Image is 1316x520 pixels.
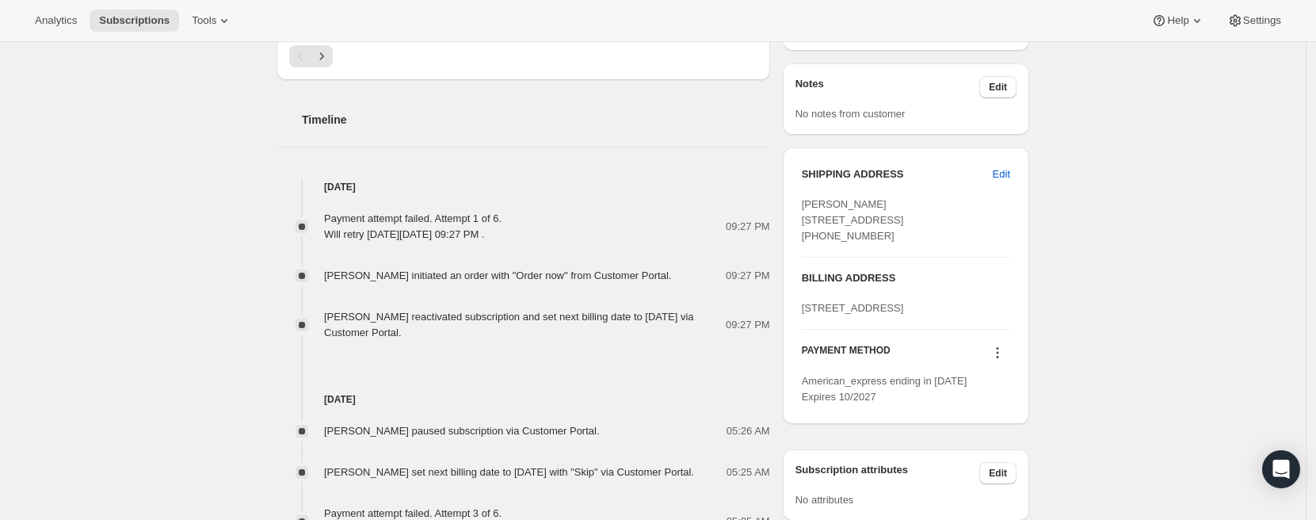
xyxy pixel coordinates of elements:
span: Help [1167,14,1188,27]
span: 05:25 AM [727,465,770,480]
h3: Subscription attributes [795,462,980,484]
nav: Pagination [289,45,757,67]
span: Edit [989,81,1007,94]
span: Subscriptions [99,14,170,27]
h3: Notes [795,76,980,98]
span: Analytics [35,14,77,27]
h2: Timeline [302,112,770,128]
button: Help [1142,10,1214,32]
span: Edit [993,166,1010,182]
span: Tools [192,14,216,27]
span: No notes from customer [795,108,906,120]
h3: BILLING ADDRESS [802,270,1010,286]
span: 09:27 PM [726,268,770,284]
span: 05:26 AM [727,423,770,439]
button: Edit [983,162,1020,187]
h4: [DATE] [277,179,770,195]
span: Settings [1243,14,1281,27]
div: Open Intercom Messenger [1262,450,1300,488]
span: [PERSON_NAME] paused subscription via Customer Portal. [324,425,600,437]
span: No attributes [795,494,854,506]
button: Edit [979,462,1017,484]
span: [STREET_ADDRESS] [802,302,904,314]
span: 09:27 PM [726,219,770,235]
span: [PERSON_NAME] reactivated subscription and set next billing date to [DATE] via Customer Portal. [324,311,694,338]
button: Analytics [25,10,86,32]
span: Edit [989,467,1007,480]
span: [PERSON_NAME] initiated an order with "Order now" from Customer Portal. [324,270,671,281]
button: Settings [1218,10,1291,32]
button: Edit [979,76,1017,98]
h3: PAYMENT METHOD [802,344,891,365]
button: Tools [182,10,242,32]
span: [PERSON_NAME] [STREET_ADDRESS] [PHONE_NUMBER] [802,198,904,242]
h4: [DATE] [277,392,770,407]
span: American_express ending in [DATE] Expires 10/2027 [802,375,967,403]
button: Subscriptions [90,10,179,32]
span: [PERSON_NAME] set next billing date to [DATE] with "Skip" via Customer Portal. [324,466,694,478]
button: Next [311,45,333,67]
h3: SHIPPING ADDRESS [802,166,993,182]
span: 09:27 PM [726,317,770,333]
div: Payment attempt failed. Attempt 1 of 6. Will retry [DATE][DATE] 09:27 PM . [324,211,502,243]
